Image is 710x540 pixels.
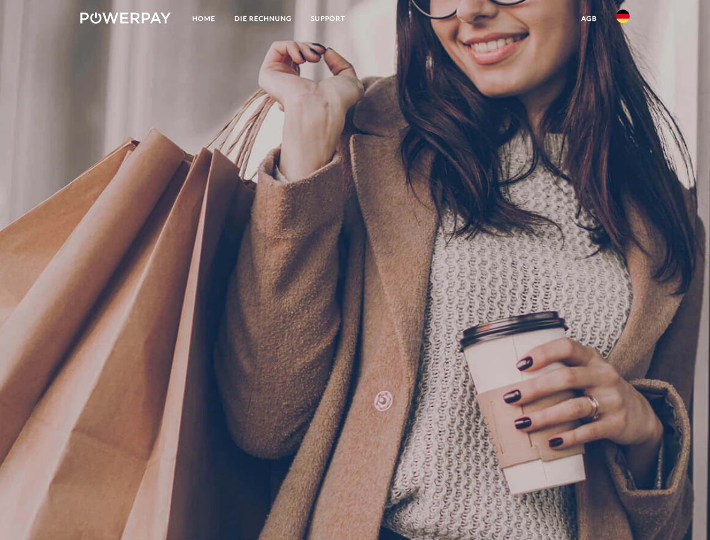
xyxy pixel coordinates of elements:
[301,8,355,29] a: SUPPORT
[616,10,630,23] img: de
[80,12,171,24] img: logo-powerpay-white.svg
[572,8,607,29] a: agb
[183,8,225,29] a: Home
[225,8,301,29] a: DIE RECHNUNG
